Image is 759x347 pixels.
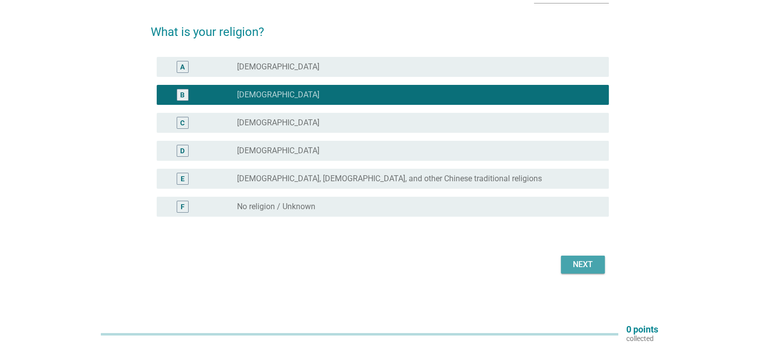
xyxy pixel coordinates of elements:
div: Next [569,259,597,271]
label: [DEMOGRAPHIC_DATA], [DEMOGRAPHIC_DATA], and other Chinese traditional religions [237,174,542,184]
button: Next [561,256,605,274]
div: C [180,118,185,128]
p: collected [626,334,658,343]
label: [DEMOGRAPHIC_DATA] [237,146,319,156]
div: F [181,202,185,212]
h2: What is your religion? [151,13,609,41]
label: [DEMOGRAPHIC_DATA] [237,90,319,100]
div: B [180,90,185,100]
p: 0 points [626,325,658,334]
label: [DEMOGRAPHIC_DATA] [237,118,319,128]
label: [DEMOGRAPHIC_DATA] [237,62,319,72]
div: A [180,62,185,72]
div: E [181,174,185,184]
label: No religion / Unknown [237,202,315,212]
div: D [180,146,185,156]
